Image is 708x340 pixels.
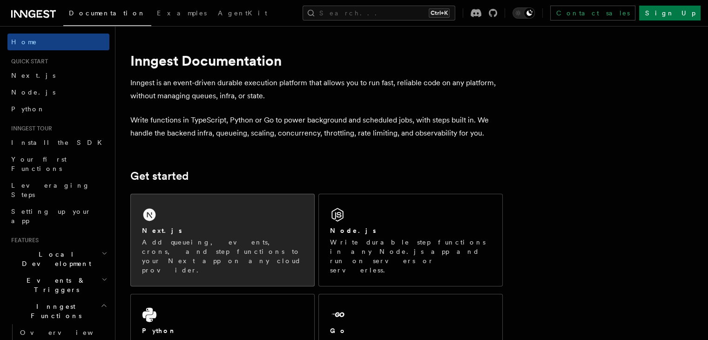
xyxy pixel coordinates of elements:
[142,326,176,335] h2: Python
[7,34,109,50] a: Home
[130,52,503,69] h1: Inngest Documentation
[7,276,101,294] span: Events & Triggers
[7,203,109,229] a: Setting up your app
[11,105,45,113] span: Python
[318,194,503,286] a: Node.jsWrite durable step functions in any Node.js app and run on servers or serverless.
[69,9,146,17] span: Documentation
[11,37,37,47] span: Home
[11,208,91,224] span: Setting up your app
[7,237,39,244] span: Features
[7,101,109,117] a: Python
[130,114,503,140] p: Write functions in TypeScript, Python or Go to power background and scheduled jobs, with steps bu...
[7,272,109,298] button: Events & Triggers
[151,3,212,25] a: Examples
[142,226,182,235] h2: Next.js
[212,3,273,25] a: AgentKit
[330,326,347,335] h2: Go
[303,6,455,20] button: Search...Ctrl+K
[330,238,491,275] p: Write durable step functions in any Node.js app and run on servers or serverless.
[11,88,55,96] span: Node.js
[7,67,109,84] a: Next.js
[330,226,376,235] h2: Node.js
[157,9,207,17] span: Examples
[11,156,67,172] span: Your first Functions
[11,182,90,198] span: Leveraging Steps
[7,302,101,320] span: Inngest Functions
[7,246,109,272] button: Local Development
[7,250,101,268] span: Local Development
[130,170,189,183] a: Get started
[7,177,109,203] a: Leveraging Steps
[63,3,151,26] a: Documentation
[142,238,303,275] p: Add queueing, events, crons, and step functions to your Next app on any cloud provider.
[20,329,116,336] span: Overview
[639,6,701,20] a: Sign Up
[7,58,48,65] span: Quick start
[11,72,55,79] span: Next.js
[7,151,109,177] a: Your first Functions
[218,9,267,17] span: AgentKit
[7,298,109,324] button: Inngest Functions
[512,7,535,19] button: Toggle dark mode
[7,125,52,132] span: Inngest tour
[130,194,315,286] a: Next.jsAdd queueing, events, crons, and step functions to your Next app on any cloud provider.
[7,134,109,151] a: Install the SDK
[550,6,635,20] a: Contact sales
[130,76,503,102] p: Inngest is an event-driven durable execution platform that allows you to run fast, reliable code ...
[7,84,109,101] a: Node.js
[11,139,108,146] span: Install the SDK
[429,8,450,18] kbd: Ctrl+K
